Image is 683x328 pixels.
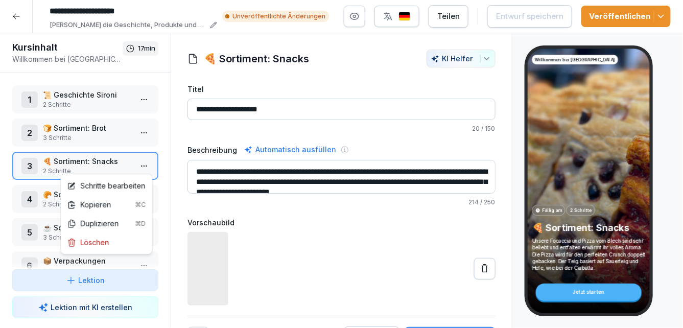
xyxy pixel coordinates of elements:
div: KI Helfer [431,54,491,63]
div: Teilen [437,11,460,22]
div: ⌘D [135,219,146,228]
div: Veröffentlichen [590,11,663,22]
div: Löschen [67,237,109,248]
div: Entwurf speichern [496,11,563,22]
img: de.svg [398,12,411,21]
div: Duplizieren [67,218,146,229]
div: Schritte bearbeiten [67,180,145,191]
div: Kopieren [67,199,146,210]
div: ⌘C [135,200,146,209]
